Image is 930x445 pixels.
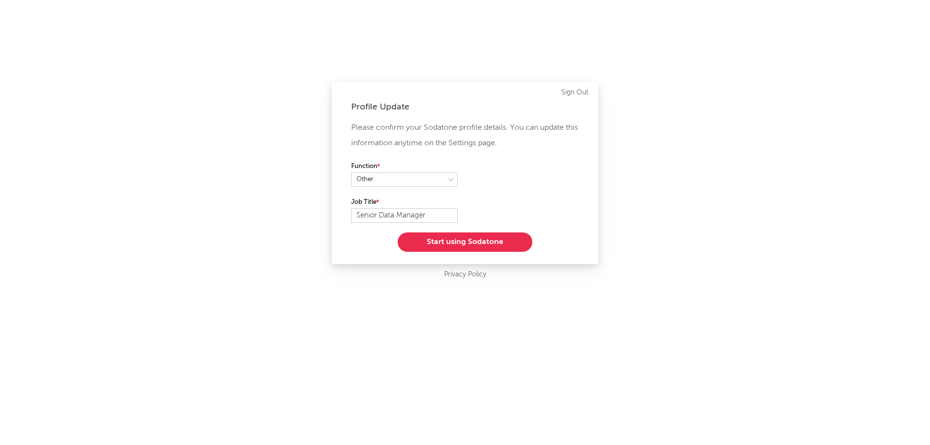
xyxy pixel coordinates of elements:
[351,197,458,208] label: Job Title
[398,232,532,252] button: Start using Sodatone
[444,269,486,281] a: Privacy Policy
[351,120,579,151] p: Please confirm your Sodatone profile details. You can update this information anytime on the Sett...
[351,101,579,113] div: Profile Update
[351,161,458,172] label: Function
[561,87,589,98] a: Sign Out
